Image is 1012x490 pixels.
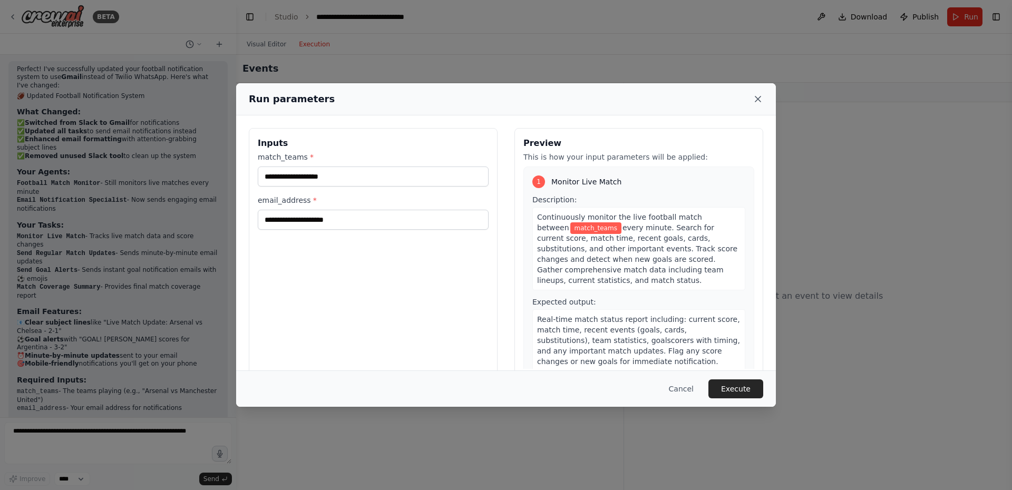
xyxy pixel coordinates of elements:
[537,213,702,232] span: Continuously monitor the live football match between
[523,152,754,162] p: This is how your input parameters will be applied:
[258,152,489,162] label: match_teams
[258,137,489,150] h3: Inputs
[532,195,577,204] span: Description:
[532,175,545,188] div: 1
[537,315,740,366] span: Real-time match status report including: current score, match time, recent events (goals, cards, ...
[523,137,754,150] h3: Preview
[537,223,737,285] span: every minute. Search for current score, match time, recent goals, cards, substitutions, and other...
[551,177,621,187] span: Monitor Live Match
[660,379,702,398] button: Cancel
[258,195,489,205] label: email_address
[532,298,596,306] span: Expected output:
[249,92,335,106] h2: Run parameters
[570,222,621,234] span: Variable: match_teams
[708,379,763,398] button: Execute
